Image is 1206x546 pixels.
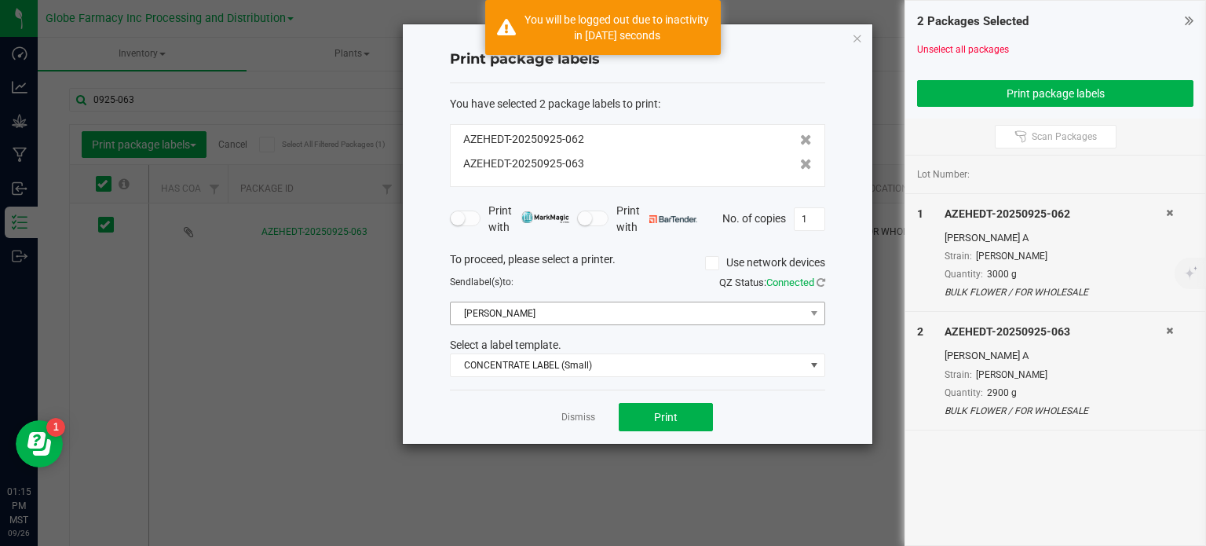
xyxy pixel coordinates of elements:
[945,387,983,398] span: Quantity:
[463,156,584,172] span: AZEHEDT-20250925-063
[1032,130,1097,143] span: Scan Packages
[917,167,970,181] span: Lot Number:
[945,369,972,380] span: Strain:
[917,44,1009,55] a: Unselect all packages
[945,269,983,280] span: Quantity:
[450,277,513,288] span: Send to:
[945,251,972,262] span: Strain:
[987,387,1017,398] span: 2900 g
[450,49,825,70] h4: Print package labels
[561,411,595,424] a: Dismiss
[987,269,1017,280] span: 3000 g
[917,325,923,338] span: 2
[945,404,1166,418] div: BULK FLOWER / FOR WHOLESALE
[722,211,786,224] span: No. of copies
[450,97,658,110] span: You have selected 2 package labels to print
[521,211,569,223] img: mark_magic_cybra.png
[438,337,837,354] div: Select a label template.
[654,411,678,423] span: Print
[16,420,63,467] iframe: Resource center
[451,354,805,376] span: CONCENTRATE LABEL (Small)
[945,206,1166,222] div: AZEHEDT-20250925-062
[616,203,697,236] span: Print with
[450,96,825,112] div: :
[463,131,584,148] span: AZEHEDT-20250925-062
[705,255,825,271] label: Use network devices
[471,277,502,288] span: label(s)
[438,251,837,275] div: To proceed, please select a printer.
[976,369,1047,380] span: [PERSON_NAME]
[945,230,1166,246] div: [PERSON_NAME] A
[766,277,814,288] span: Connected
[451,302,805,324] span: [PERSON_NAME]
[945,324,1166,340] div: AZEHEDT-20250925-063
[524,12,709,43] div: You will be logged out due to inactivity in 1196 seconds
[945,348,1166,364] div: [PERSON_NAME] A
[917,207,923,220] span: 1
[719,277,825,288] span: QZ Status:
[649,215,697,223] img: bartender.png
[488,203,569,236] span: Print with
[945,285,1166,299] div: BULK FLOWER / FOR WHOLESALE
[619,403,713,431] button: Print
[46,418,65,437] iframe: Resource center unread badge
[976,251,1047,262] span: [PERSON_NAME]
[917,80,1193,107] button: Print package labels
